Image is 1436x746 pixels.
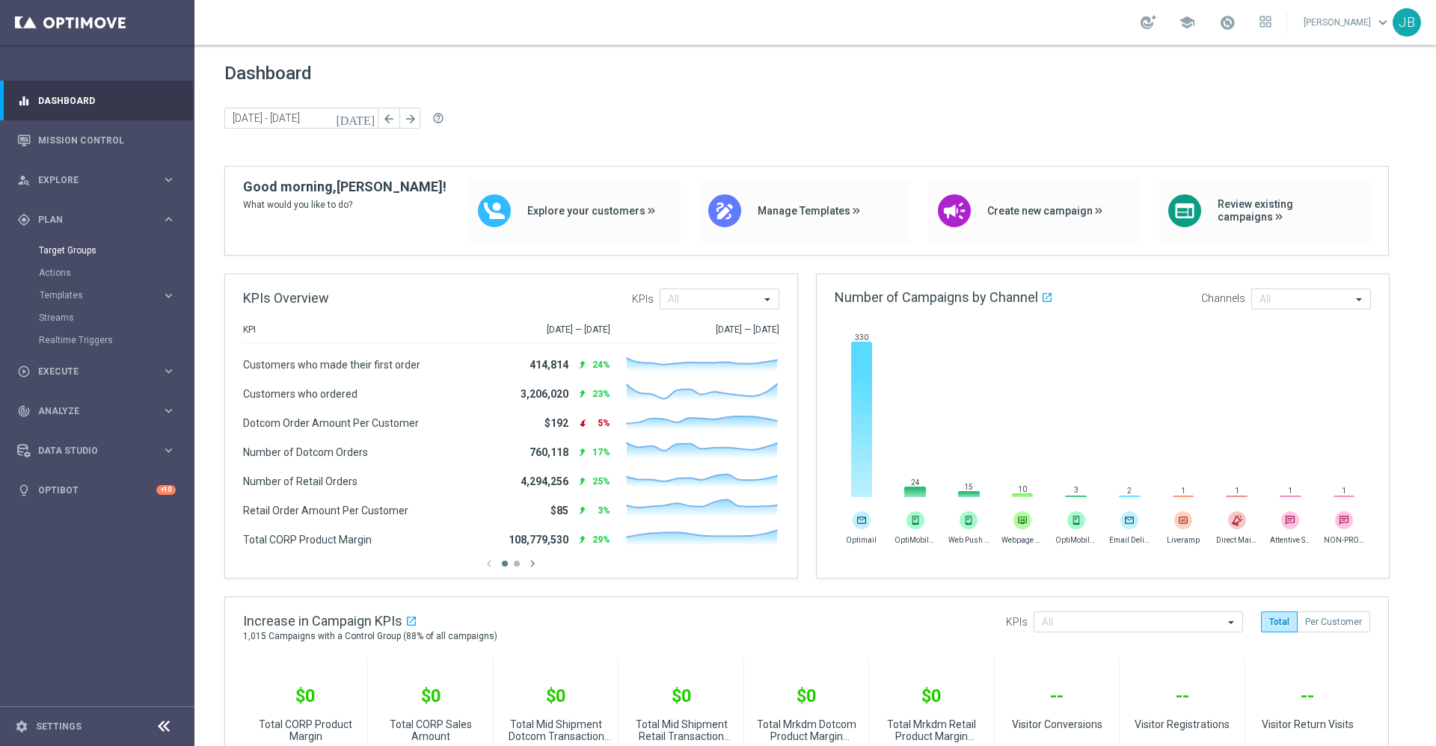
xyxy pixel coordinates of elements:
a: Realtime Triggers [39,334,156,346]
div: Explore [17,173,162,187]
a: Dashboard [38,81,176,120]
div: Plan [17,213,162,226]
i: track_changes [17,404,31,418]
span: Execute [38,367,162,376]
i: keyboard_arrow_right [162,212,176,226]
a: Streams [39,312,156,324]
a: Actions [39,267,156,279]
i: lightbulb [17,484,31,497]
a: Settings [36,722,82,731]
div: +10 [156,485,176,495]
span: Explore [38,176,162,185]
i: keyboard_arrow_right [162,289,176,303]
i: equalizer [17,94,31,108]
div: Streams [39,306,193,329]
i: keyboard_arrow_right [162,443,176,457]
div: Execute [17,365,162,378]
div: Optibot [17,470,176,510]
i: play_circle_outline [17,365,31,378]
div: Dashboard [17,81,176,120]
span: Analyze [38,407,162,416]
span: Templates [40,291,147,300]
div: Data Studio [17,444,162,457]
a: Mission Control [38,120,176,160]
div: JB [1393,8,1421,37]
div: Mission Control [17,120,176,160]
button: person_search Explore keyboard_arrow_right [16,174,177,186]
a: Target Groups [39,244,156,256]
i: settings [15,720,28,733]
button: Templates keyboard_arrow_right [39,289,177,301]
i: keyboard_arrow_right [162,364,176,378]
a: [PERSON_NAME]keyboard_arrow_down [1302,11,1393,34]
i: gps_fixed [17,213,31,226]
div: Templates [39,284,193,306]
i: keyboard_arrow_right [162,404,176,418]
span: keyboard_arrow_down [1375,14,1391,31]
i: person_search [17,173,31,187]
button: track_changes Analyze keyboard_arrow_right [16,405,177,417]
button: equalizer Dashboard [16,95,177,107]
div: Actions [39,262,193,284]
button: lightbulb Optibot +10 [16,484,177,496]
div: Analyze [17,404,162,418]
a: Optibot [38,470,156,510]
span: school [1179,14,1195,31]
div: Templates [40,291,162,300]
span: Plan [38,215,162,224]
span: Data Studio [38,446,162,455]
button: play_circle_outline Execute keyboard_arrow_right [16,366,177,377]
button: gps_fixed Plan keyboard_arrow_right [16,214,177,226]
i: keyboard_arrow_right [162,173,176,187]
div: Realtime Triggers [39,329,193,351]
button: Mission Control [16,135,177,147]
div: Target Groups [39,239,193,262]
button: Data Studio keyboard_arrow_right [16,445,177,457]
